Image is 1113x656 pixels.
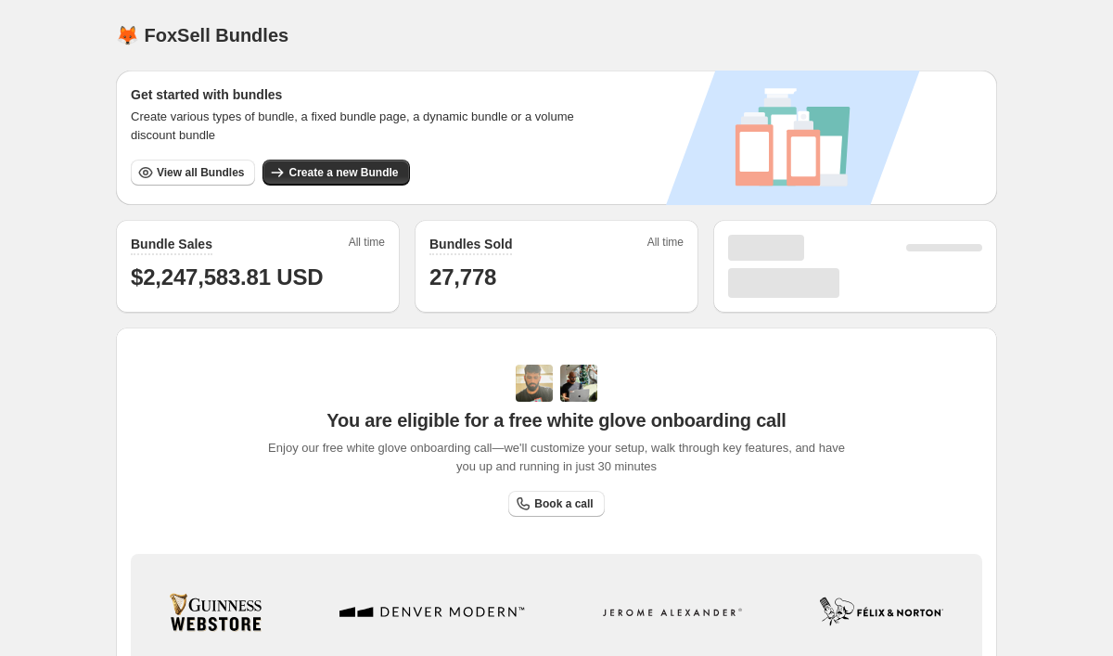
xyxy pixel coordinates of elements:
img: Prakhar [560,365,597,402]
h2: Bundles Sold [429,235,512,253]
span: All time [647,235,684,255]
span: Enjoy our free white glove onboarding call—we'll customize your setup, walk through key features,... [259,439,855,476]
h1: $2,247,583.81 USD [131,263,385,292]
span: You are eligible for a free white glove onboarding call [326,409,786,431]
a: Book a call [508,491,604,517]
span: Book a call [534,496,593,511]
button: Create a new Bundle [262,160,409,186]
span: Create a new Bundle [288,165,398,180]
span: Create various types of bundle, a fixed bundle page, a dynamic bundle or a volume discount bundle [131,108,592,145]
img: Adi [516,365,553,402]
h1: 🦊 FoxSell Bundles [116,24,288,46]
button: View all Bundles [131,160,255,186]
h1: 27,778 [429,263,684,292]
span: All time [349,235,385,255]
h2: Bundle Sales [131,235,212,253]
span: View all Bundles [157,165,244,180]
h3: Get started with bundles [131,85,592,104]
